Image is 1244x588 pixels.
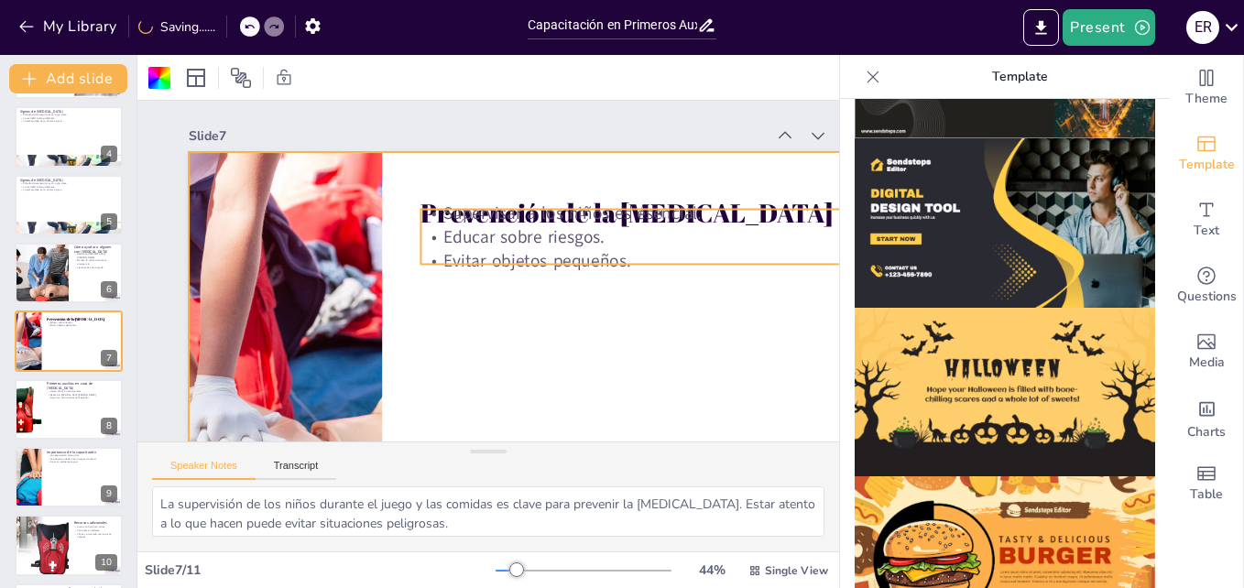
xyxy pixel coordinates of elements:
[1170,187,1243,253] div: Add text boxes
[14,12,125,41] button: My Library
[101,213,117,230] div: 5
[74,532,117,539] p: Libros y sitios web son recursos valiosos.
[1170,319,1243,385] div: Add images, graphics, shapes or video
[101,350,117,366] div: 7
[74,245,117,255] p: Cómo ayudar a alguien con [MEDICAL_DATA]
[256,460,337,480] button: Transcript
[47,393,117,397] p: Realiza la [MEDICAL_DATA][PERSON_NAME].
[1186,9,1219,46] button: E R
[20,181,117,185] p: Dificultad para respirar es un signo clave.
[1190,485,1223,505] span: Table
[1170,253,1243,319] div: Get real-time input from your audience
[15,515,123,575] div: 10
[528,12,697,38] input: Insert title
[145,561,496,579] div: Slide 7 / 11
[15,447,123,507] div: 9
[1023,9,1059,46] button: Export to PowerPoint
[47,321,117,324] p: Educar sobre riesgos.
[20,116,117,120] p: La tos débil indica problemas.
[1170,451,1243,517] div: Add a table
[20,109,117,114] p: Signos de [MEDICAL_DATA]
[15,175,123,235] div: 5
[1189,353,1225,373] span: Media
[47,453,117,457] p: La capacitación salva vidas.
[47,461,117,464] p: Crear un ambiente seguro.
[20,114,117,117] p: Dificultad para respirar es un signo clave.
[47,324,117,328] p: Evitar objetos pequeños.
[74,525,117,528] p: Cursos en línea son útiles.
[181,63,211,93] div: Layout
[15,379,123,440] div: 8
[20,177,117,182] p: Signos de [MEDICAL_DATA]
[230,67,252,89] span: Position
[9,64,127,93] button: Add slide
[95,554,117,571] div: 10
[101,281,117,298] div: 6
[1179,155,1235,175] span: Template
[74,266,117,269] p: Llama al 911 para ayuda.
[20,120,117,124] p: La piel azulada es un síntoma grave.
[1170,121,1243,187] div: Add ready made slides
[20,188,117,191] p: La piel azulada es un síntoma grave.
[20,185,117,189] p: La tos débil indica problemas.
[47,389,117,393] p: Llama al 911 en emergencias.
[690,561,734,579] div: 44 %
[74,252,117,258] p: Realiza la [MEDICAL_DATA][PERSON_NAME].
[15,243,123,303] div: 6
[855,308,1155,477] img: thumb-13.png
[74,519,117,525] p: Recursos adicionales
[152,486,824,537] textarea: La supervisión de los niños durante el juego y las comidas es clave para prevenir la [MEDICAL_DAT...
[47,450,117,455] p: Importancia de la capacitación
[1177,287,1237,307] span: Questions
[1170,55,1243,121] div: Change the overall theme
[101,146,117,162] div: 4
[47,318,117,321] p: Supervisar a los niños es esencial.
[47,457,117,461] p: La educación debe incluir riesgos de salud.
[152,460,256,480] button: Speaker Notes
[1194,221,1219,241] span: Text
[1170,385,1243,451] div: Add charts and graphs
[15,106,123,167] div: 4
[1185,89,1228,109] span: Theme
[101,418,117,434] div: 8
[1187,422,1226,442] span: Charts
[888,55,1151,99] p: Template
[74,528,117,532] p: Participar en talleres.
[101,485,117,502] div: 9
[1063,9,1154,46] button: Present
[47,381,117,391] p: Primeros auxilios en caso de [MEDICAL_DATA]
[74,259,117,266] p: Mantén la calma durante la emergencia.
[765,563,828,578] span: Single View
[1186,11,1219,44] div: E R
[47,396,117,399] p: Sigue las instrucciones del operador.
[138,18,215,36] div: Saving......
[855,138,1155,308] img: thumb-12.png
[15,310,123,371] div: 7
